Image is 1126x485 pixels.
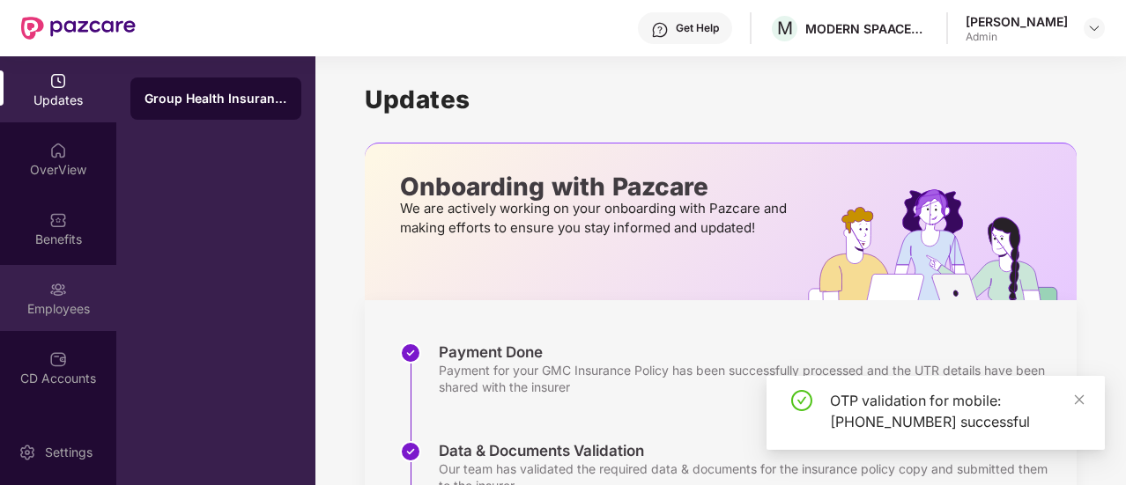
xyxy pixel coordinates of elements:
[400,199,792,238] p: We are actively working on your onboarding with Pazcare and making efforts to ensure you stay inf...
[49,211,67,229] img: svg+xml;base64,PHN2ZyBpZD0iQmVuZWZpdHMiIHhtbG5zPSJodHRwOi8vd3d3LnczLm9yZy8yMDAwL3N2ZyIgd2lkdGg9Ij...
[439,362,1059,395] div: Payment for your GMC Insurance Policy has been successfully processed and the UTR details have be...
[791,390,812,411] span: check-circle
[966,13,1068,30] div: [PERSON_NAME]
[365,85,1077,114] h1: Updates
[400,342,421,364] img: svg+xml;base64,PHN2ZyBpZD0iU3RlcC1Eb25lLTMyeDMyIiB4bWxucz0iaHR0cDovL3d3dy53My5vcmcvMjAwMC9zdmciIH...
[777,18,793,39] span: M
[144,90,287,107] div: Group Health Insurance
[1073,393,1085,406] span: close
[49,350,67,368] img: svg+xml;base64,PHN2ZyBpZD0iQ0RfQWNjb3VudHMiIGRhdGEtbmFtZT0iQ0QgQWNjb3VudHMiIHhtbG5zPSJodHRwOi8vd3...
[21,17,136,40] img: New Pazcare Logo
[40,444,98,461] div: Settings
[966,30,1068,44] div: Admin
[439,342,1059,362] div: Payment Done
[808,189,1077,300] img: hrOnboarding
[439,441,1059,460] div: Data & Documents Validation
[49,72,67,90] img: svg+xml;base64,PHN2ZyBpZD0iVXBkYXRlZCIgeG1sbnM9Imh0dHA6Ly93d3cudzMub3JnLzIwMDAvc3ZnIiB3aWR0aD0iMj...
[676,21,719,35] div: Get Help
[805,20,929,37] div: MODERN SPAACES VENTURES
[400,441,421,462] img: svg+xml;base64,PHN2ZyBpZD0iU3RlcC1Eb25lLTMyeDMyIiB4bWxucz0iaHR0cDovL3d3dy53My5vcmcvMjAwMC9zdmciIH...
[651,21,669,39] img: svg+xml;base64,PHN2ZyBpZD0iSGVscC0zMngzMiIgeG1sbnM9Imh0dHA6Ly93d3cudzMub3JnLzIwMDAvc3ZnIiB3aWR0aD...
[49,142,67,159] img: svg+xml;base64,PHN2ZyBpZD0iSG9tZSIgeG1sbnM9Imh0dHA6Ly93d3cudzMub3JnLzIwMDAvc3ZnIiB3aWR0aD0iMjAiIG...
[830,390,1084,432] div: OTP validation for mobile: [PHONE_NUMBER] successful
[400,179,792,195] p: Onboarding with Pazcare
[49,281,67,298] img: svg+xml;base64,PHN2ZyBpZD0iRW1wbG95ZWVzIiB4bWxucz0iaHR0cDovL3d3dy53My5vcmcvMjAwMC9zdmciIHdpZHRoPS...
[1087,21,1101,35] img: svg+xml;base64,PHN2ZyBpZD0iRHJvcGRvd24tMzJ4MzIiIHhtbG5zPSJodHRwOi8vd3d3LnczLm9yZy8yMDAwL3N2ZyIgd2...
[19,444,36,461] img: svg+xml;base64,PHN2ZyBpZD0iU2V0dGluZy0yMHgyMCIgeG1sbnM9Imh0dHA6Ly93d3cudzMub3JnLzIwMDAvc3ZnIiB3aW...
